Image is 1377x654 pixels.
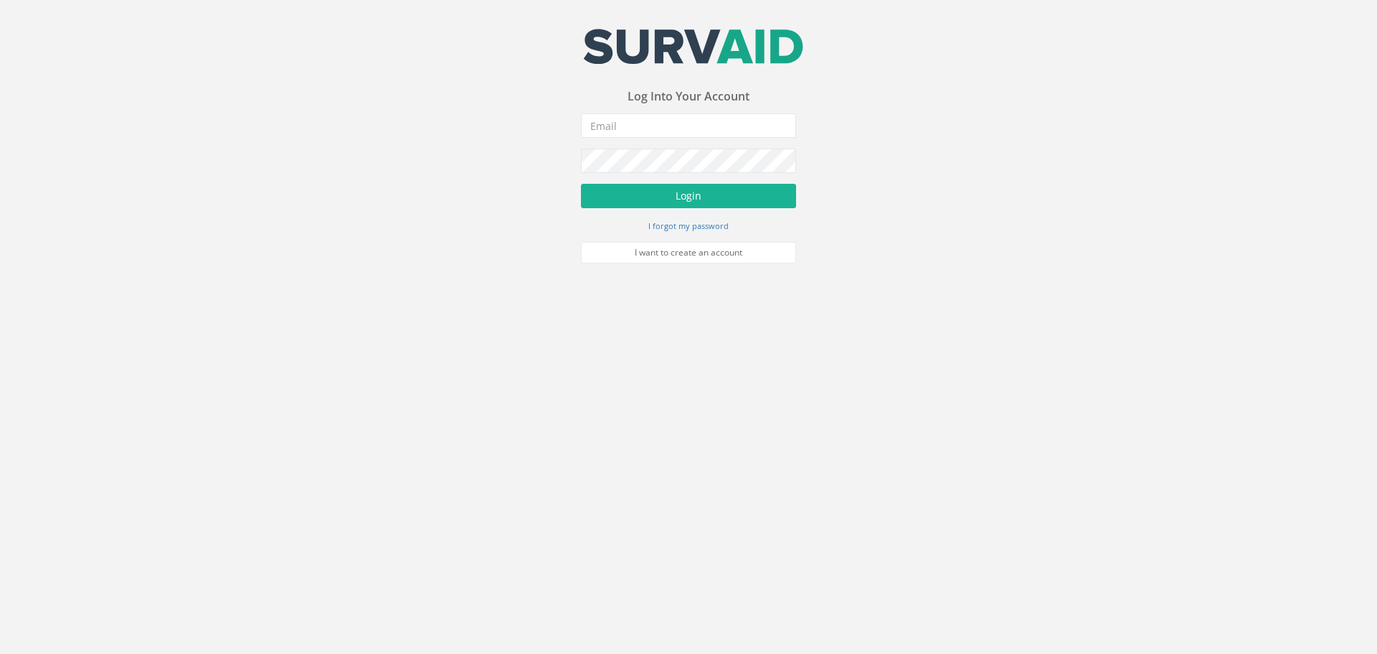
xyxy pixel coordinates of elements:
a: I forgot my password [648,219,729,232]
button: Login [581,184,796,208]
h3: Log Into Your Account [581,90,796,103]
a: I want to create an account [581,242,796,263]
input: Email [581,113,796,138]
small: I forgot my password [648,220,729,231]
